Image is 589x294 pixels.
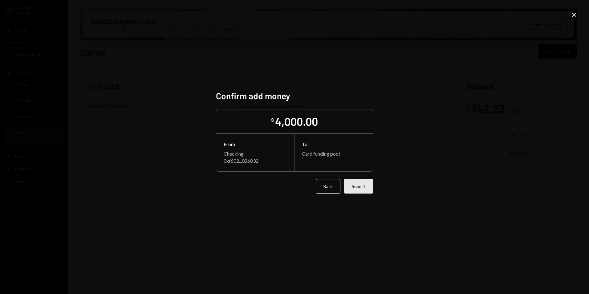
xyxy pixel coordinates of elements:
div: To [302,141,365,147]
button: Back [316,179,340,194]
div: $ [271,117,274,123]
div: 4,000.00 [275,114,318,128]
div: From [224,141,287,147]
div: Checking [224,151,287,157]
div: 0xf602...026832 [224,158,287,164]
div: Card funding pool [302,151,365,157]
button: Submit [344,179,373,194]
h2: Confirm add money [216,90,373,102]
